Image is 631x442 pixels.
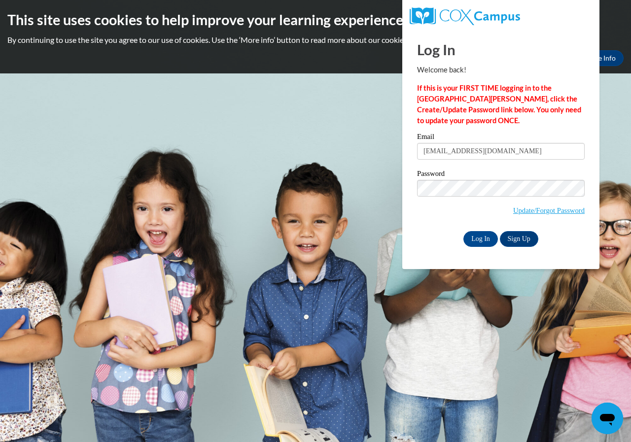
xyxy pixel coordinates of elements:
[417,39,585,60] h1: Log In
[500,231,538,247] a: Sign Up
[577,50,624,66] a: More Info
[417,170,585,180] label: Password
[463,231,498,247] input: Log In
[7,34,624,45] p: By continuing to use the site you agree to our use of cookies. Use the ‘More info’ button to read...
[592,403,623,434] iframe: Button to launch messaging window
[417,133,585,143] label: Email
[417,84,581,125] strong: If this is your FIRST TIME logging in to the [GEOGRAPHIC_DATA][PERSON_NAME], click the Create/Upd...
[513,206,585,214] a: Update/Forgot Password
[417,65,585,75] p: Welcome back!
[7,10,624,30] h2: This site uses cookies to help improve your learning experience.
[410,7,520,25] img: COX Campus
